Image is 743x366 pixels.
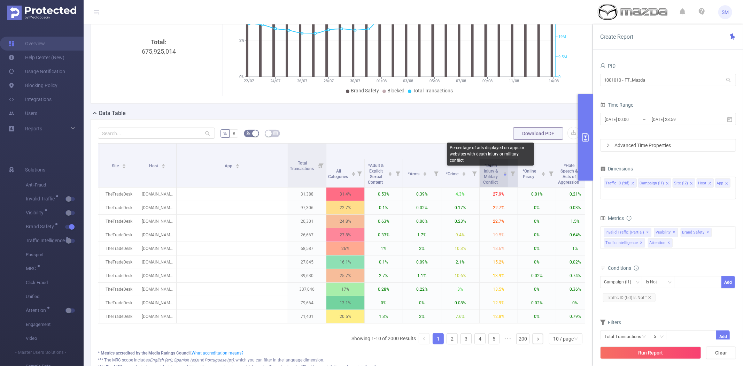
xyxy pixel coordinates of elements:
p: 13.9% [480,269,518,282]
p: TheTradeDesk [100,310,138,323]
tspan: 0 [558,75,560,79]
div: Site (l2) [674,179,688,188]
p: 12.8% [480,310,518,323]
p: 0% [518,283,556,296]
p: TheTradeDesk [100,269,138,282]
i: Portuguese (pt) [204,358,234,363]
div: Sort [388,171,392,175]
i: icon: caret-up [462,171,466,173]
span: *Death Injury & Military Conflict [483,163,499,185]
span: ✕ [707,228,710,237]
p: 0% [518,228,556,242]
a: 5 [489,334,499,344]
li: App [715,178,730,188]
tspan: 2% [239,38,244,43]
li: 2 [447,333,458,344]
p: 2% [403,242,441,255]
p: [DOMAIN_NAME] [138,188,176,201]
i: icon: caret-down [542,173,545,175]
li: 1 [433,333,444,344]
span: Visibility [26,210,46,215]
p: 0.08% [441,296,479,310]
a: Reports [25,122,42,136]
i: icon: caret-up [542,171,545,173]
tspan: 26/07 [297,79,307,83]
a: Integrations [8,92,52,106]
a: 4 [475,334,485,344]
p: 10.3% [441,242,479,255]
a: 1 [433,334,443,344]
span: Total Transactions [290,161,315,171]
i: Filter menu [431,159,441,187]
p: [DOMAIN_NAME] [138,201,176,214]
span: *Hate Speech & Acts of Aggression [558,163,580,185]
button: Clear [706,346,736,359]
input: Search... [98,128,215,139]
p: 0.39% [403,188,441,201]
a: 2 [447,334,457,344]
span: Filters [600,320,621,325]
i: icon: down [574,337,578,342]
i: icon: caret-down [503,173,507,175]
p: TheTradeDesk [100,283,138,296]
div: Traffic ID (tid) [605,179,629,188]
div: Campaign (l1) [604,276,636,288]
span: % [223,131,227,136]
i: icon: right [536,337,540,341]
i: icon: caret-down [462,173,466,175]
p: 0.22% [403,283,441,296]
span: *Adult & Explicit Sexual Content [368,163,384,185]
p: 22.7% [480,215,518,228]
p: 0.17% [441,201,479,214]
p: 68,587 [288,242,326,255]
tspan: 28/07 [324,79,334,83]
div: Sort [122,163,126,167]
i: icon: caret-down [162,166,165,168]
i: icon: caret-down [388,173,392,175]
li: Campaign (l1) [638,178,671,188]
p: [DOMAIN_NAME] [138,283,176,296]
p: 0.09% [403,256,441,269]
a: Users [8,106,37,120]
tspan: 30/07 [350,79,360,83]
p: 1.1% [403,269,441,282]
i: icon: user [600,63,606,69]
span: Site [112,163,120,168]
span: Reports [25,126,42,131]
b: * Metrics accredited by the Media Ratings Council. [98,351,192,356]
i: English (en), Spanish (es) [150,358,197,363]
li: Host [697,178,714,188]
p: 337,046 [288,283,326,296]
span: ✕ [673,228,676,237]
p: 0.63% [365,215,403,228]
p: 27.9% [480,188,518,201]
span: MRC [26,266,39,271]
span: Anti-Fraud [26,178,84,192]
p: 0% [518,242,556,255]
span: Attention [648,238,673,247]
span: Attention [26,308,48,313]
tspan: 03/08 [403,79,413,83]
li: 3 [460,333,472,344]
li: Next Page [532,333,543,344]
p: 0% [518,256,556,269]
a: Usage Notification [8,64,65,78]
span: Click Fraud [26,276,84,290]
i: icon: caret-up [351,171,355,173]
span: ••• [502,333,513,344]
div: Sort [235,163,240,167]
p: 0.02% [518,296,556,310]
p: 2.7% [365,269,403,282]
span: Passport [26,248,84,262]
i: icon: bg-colors [246,131,250,135]
p: 18.6% [480,242,518,255]
span: PID [600,63,616,69]
button: Run Report [600,346,701,359]
span: Brand Safety [26,224,56,229]
i: icon: caret-up [236,163,240,165]
i: icon: left [422,337,426,341]
p: 0.1% [365,256,403,269]
input: Start date [604,115,660,124]
p: 71,401 [288,310,326,323]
